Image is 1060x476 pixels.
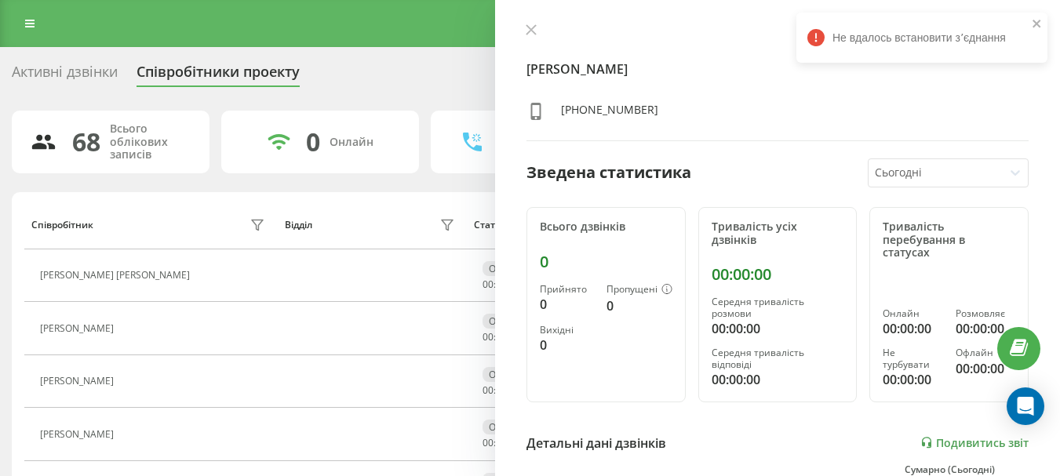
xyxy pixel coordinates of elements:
font: Офлайн [489,314,526,328]
font: Онлайн [883,307,920,320]
font: Детальні дані дзвінків [526,434,666,452]
font: Подивитись звіт [936,435,1029,450]
font: Активні дзвінки [12,62,118,81]
font: 0 [540,251,548,272]
font: 00:00:00 [712,371,760,388]
font: 00:00:01 [483,330,520,343]
font: Офлайн [489,420,526,434]
font: Тривалість усіх дзвінків [712,219,797,247]
font: [PHONE_NUMBER] [561,102,658,117]
font: 00:00:01 [483,436,520,449]
font: Розмовляє [956,307,1005,320]
font: Офлайн [489,262,526,275]
font: [PERSON_NAME] [PERSON_NAME] [40,268,190,282]
font: 00:00:01 [483,383,520,397]
font: Тривалість перебування в статусах [883,219,965,260]
font: Не турбувати [883,346,930,370]
a: Подивитись звіт [920,436,1029,449]
font: Всього облікових записів [110,121,168,162]
font: Співробітник [31,218,93,231]
font: 00:00:00 [712,320,760,337]
font: Співробітники проекту [137,62,300,81]
font: 0 [540,296,547,313]
font: 00:00:00 [883,320,931,337]
font: 00:00:01 [483,278,520,291]
font: 0 [306,125,320,158]
font: Зведена статистика [526,162,691,183]
font: Офлайн [956,346,993,359]
font: 00:00:00 [712,263,771,285]
font: Середня тривалість розмови [712,295,804,319]
font: Всього дзвінків [540,219,625,234]
font: Сумарно (Сьогодні) [905,463,995,476]
font: [PERSON_NAME] [526,60,628,78]
font: 0 [606,297,614,314]
button: close [1032,17,1043,32]
font: Офлайн [489,368,526,381]
font: [PERSON_NAME] [40,322,114,335]
font: 68 [72,125,100,158]
font: Пропущені [606,282,657,296]
font: Відділ [285,218,312,231]
font: 00:00:00 [883,371,931,388]
div: Відкрити Intercom Messenger [1007,387,1044,425]
font: Онлайн [330,134,373,149]
font: Прийнято [540,282,587,296]
font: 00:00:00 [956,320,1004,337]
font: 0 [540,336,547,354]
font: 00:00:00 [956,360,1004,377]
font: [PERSON_NAME] [40,374,114,387]
font: Вихідні [540,323,574,336]
div: Не вдалось встановити зʼєднання [796,13,1047,63]
font: Статус [474,218,505,231]
font: Середня тривалість відповіді [712,346,804,370]
font: [PERSON_NAME] [40,427,114,441]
